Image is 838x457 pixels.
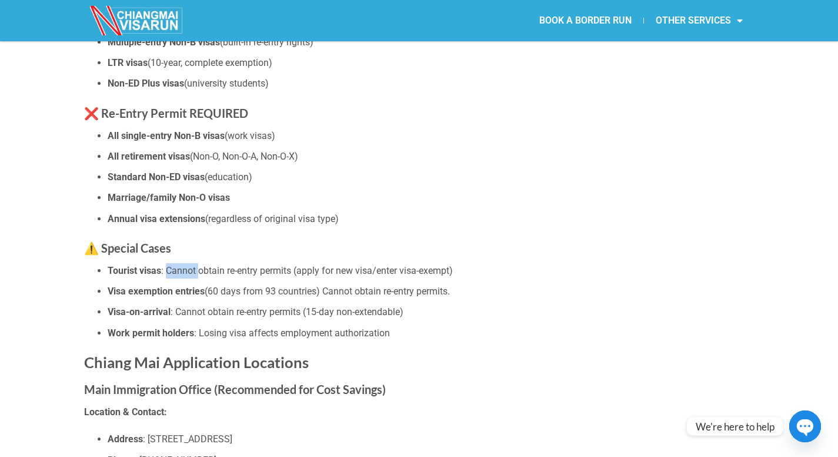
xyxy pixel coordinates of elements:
[84,353,754,372] h2: Chiang Mai Application Locations
[108,327,194,339] strong: Work permit holders
[108,432,754,447] li: : [STREET_ADDRESS]
[108,170,754,185] li: (education)
[108,78,184,89] strong: Non-ED Plus visas
[108,35,754,50] li: (built-in re-entry rights)
[108,284,754,299] li: (60 days from 93 countries) Cannot obtain re-entry permits.
[644,7,754,34] a: OTHER SERVICES
[84,406,167,418] strong: Location & Contact:
[108,265,161,276] strong: Tourist visas
[108,192,230,203] strong: Marriage/family Non-O visas
[108,76,754,91] li: (university students)
[108,149,754,164] li: (Non-O, Non-O-A, Non-O-X)
[527,7,643,34] a: BOOK A BORDER RUN
[108,130,225,141] strong: All single-entry Non-B visas
[84,104,754,122] h3: ❌ Re-Entry Permit REQUIRED
[108,151,190,162] strong: All retirement visas
[108,213,205,224] strong: Annual visa extensions
[84,239,754,257] h3: ⚠️ Special Cases
[108,286,205,297] strong: Visa exemption entries
[108,37,220,48] strong: Multiple-entry Non-B visas
[108,55,754,71] li: (10-year, complete exemption)
[108,211,754,227] li: (regardless of original visa type)
[108,128,754,144] li: (work visas)
[419,7,754,34] nav: Menu
[108,326,754,341] li: : Losing visa affects employment authorization
[84,380,754,399] h3: Main Immigration Office (Recommended for Cost Savings)
[108,304,754,320] li: : Cannot obtain re-entry permits (15-day non-extendable)
[108,263,754,279] li: : Cannot obtain re-entry permits (apply for new visa/enter visa-exempt)
[108,57,148,68] strong: LTR visas
[108,171,205,183] strong: Standard Non-ED visas
[108,433,143,445] strong: Address
[108,306,171,317] strong: Visa-on-arrival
